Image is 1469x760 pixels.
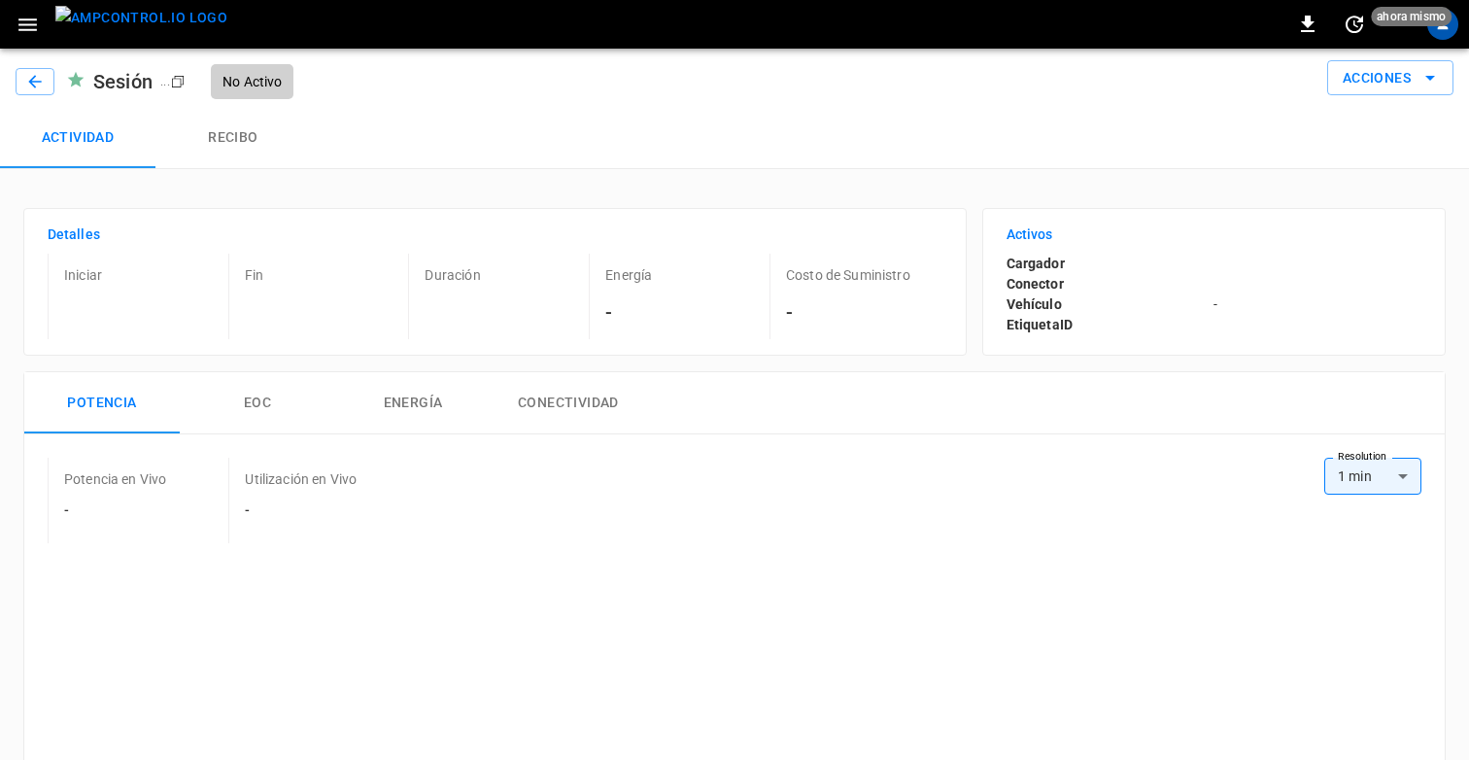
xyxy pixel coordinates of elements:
[335,372,491,434] button: Energía
[1007,315,1214,335] p: EtiquetaID
[1007,254,1214,274] p: Cargador
[245,501,357,522] h6: -
[160,75,170,88] span: ...
[64,501,166,522] h6: -
[64,265,221,285] p: Iniciar
[786,296,942,328] h6: -
[605,296,762,328] h6: -
[1007,225,1421,246] h6: Activos
[169,71,188,92] div: copy
[786,265,942,285] p: Costo de Suministro
[1371,7,1452,26] span: ahora mismo
[245,469,357,489] p: Utilización en Vivo
[605,265,762,285] p: Energía
[1213,294,1421,314] p: -
[245,265,401,285] p: Fin
[1339,9,1370,40] button: set refresh interval
[85,66,160,97] h6: Sesión
[425,265,581,285] p: Duración
[48,225,942,246] h6: Detalles
[180,372,335,434] button: EOC
[1338,449,1386,465] label: Resolution
[24,372,180,434] button: Potencia
[155,107,311,169] button: Recibo
[55,6,227,30] img: ampcontrol.io logo
[1007,274,1214,294] p: Conector
[64,469,166,489] p: Potencia en Vivo
[211,64,293,99] div: No Activo
[491,372,646,434] button: Conectividad
[1324,458,1421,495] div: 1 min
[1007,294,1214,315] p: Vehículo
[1327,60,1453,96] button: Acciones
